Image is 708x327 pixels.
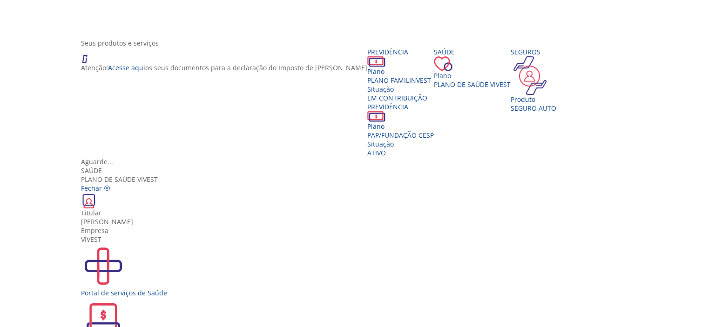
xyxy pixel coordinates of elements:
img: ico_atencao.png [81,47,97,63]
a: Fechar [81,184,110,193]
div: Saúde [434,47,511,56]
span: Ativo [367,148,386,157]
div: Plano [367,67,434,76]
img: ico_carteirinha.png [81,193,97,208]
div: [PERSON_NAME] [81,217,634,226]
img: ico_dinheiro.png [367,56,385,67]
div: Plano [367,122,434,131]
a: Portal de serviços de Saúde [81,244,634,297]
div: Plano de Saúde VIVEST [81,166,634,184]
div: Situação [367,140,434,148]
div: Aguarde... [81,157,634,166]
a: Previdência PlanoPLANO FAMILINVEST SituaçãoEM CONTRIBUIÇÃO [367,47,434,102]
div: Titular [81,208,634,217]
span: EM CONTRIBUIÇÃO [367,93,427,102]
span: PAP/FUNDAÇÃO CESP [367,131,434,140]
div: Situação [367,85,434,93]
p: Atenção! os seus documentos para a declaração do Imposto de [PERSON_NAME] [81,63,367,72]
div: Seguros [511,47,556,56]
img: PortalSaude.svg [81,244,126,288]
div: Seus produtos e serviços [81,39,634,47]
a: Acesse aqui [108,63,145,72]
div: Portal de serviços de Saúde [81,288,634,297]
a: Previdência PlanoPAP/FUNDAÇÃO CESP SituaçãoAtivo [367,102,434,157]
div: Produto [511,95,556,104]
img: ico_seguros.png [511,56,549,95]
span: Plano de Saúde VIVEST [434,80,511,89]
div: Saúde [81,166,634,175]
div: Empresa [81,226,634,235]
span: Fechar [81,184,102,193]
div: SEGURO AUTO [511,104,556,113]
div: Previdência [367,47,434,56]
div: Plano [434,71,511,80]
a: Seguros Produto SEGURO AUTO [511,47,556,113]
span: PLANO FAMILINVEST [367,76,431,85]
a: Saúde PlanoPlano de Saúde VIVEST [434,47,511,89]
img: ico_dinheiro.png [367,111,385,122]
div: VIVEST [81,235,634,244]
img: ico_coracao.png [434,56,452,71]
div: Previdência [367,102,434,111]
